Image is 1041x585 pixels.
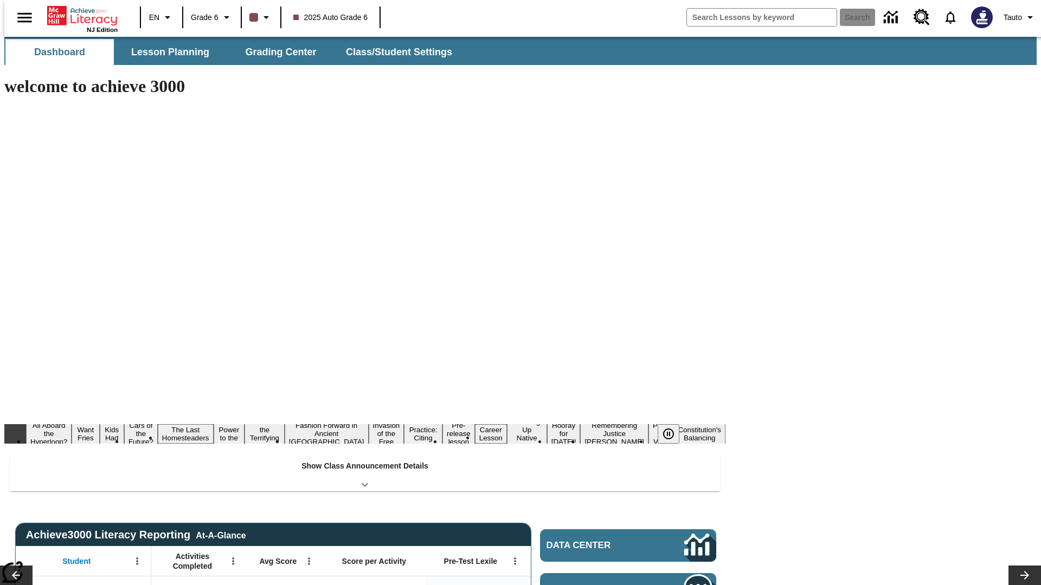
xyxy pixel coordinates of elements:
button: Slide 17 The Constitution's Balancing Act [673,416,725,452]
button: Language: EN, Select a language [144,8,179,27]
span: EN [149,12,159,23]
div: Home [47,4,118,33]
button: Slide 1 All Aboard the Hyperloop? [26,420,72,447]
button: Slide 12 Career Lesson [475,424,507,444]
button: Slide 15 Remembering Justice O'Connor [580,420,648,447]
span: Dashboard [34,46,85,58]
span: 2025 Auto Grade 6 [293,12,368,23]
button: Pause [658,424,679,444]
button: Slide 5 The Last Homesteaders [158,424,214,444]
button: Open Menu [225,553,241,569]
button: Profile/Settings [999,8,1041,27]
button: Slide 9 The Invasion of the Free CD [369,412,404,456]
input: search field [687,9,837,26]
button: Select a new avatar [965,3,999,31]
p: Show Class Announcement Details [301,460,428,472]
span: Tauto [1004,12,1022,23]
div: At-A-Glance [196,529,246,541]
button: Class color is dark brown. Change class color [245,8,277,27]
button: Slide 4 Cars of the Future? [124,420,158,447]
h1: welcome to achieve 3000 [4,76,725,96]
button: Lesson carousel, Next [1008,565,1041,585]
span: Pre-Test Lexile [444,556,498,566]
div: Pause [658,424,690,444]
span: NJ Edition [87,27,118,33]
span: Grading Center [245,46,316,58]
a: Resource Center, Will open in new tab [907,3,936,32]
button: Slide 6 Solar Power to the People [214,416,245,452]
button: Slide 10 Mixed Practice: Citing Evidence [404,416,442,452]
button: Open Menu [301,553,317,569]
button: Dashboard [5,39,114,65]
button: Slide 3 Dirty Jobs Kids Had To Do [100,408,124,460]
button: Slide 11 Pre-release lesson [442,420,475,447]
button: Slide 14 Hooray for Constitution Day! [547,420,581,447]
img: Avatar [971,6,993,28]
button: Open Menu [129,553,145,569]
button: Open Menu [507,553,523,569]
button: Slide 7 Attack of the Terrifying Tomatoes [245,416,285,452]
span: Activities Completed [157,551,228,571]
span: Data Center [547,540,648,551]
a: Data Center [540,529,716,562]
span: Achieve3000 Literacy Reporting [26,529,246,541]
button: Slide 16 Point of View [648,420,673,447]
div: SubNavbar [4,37,1037,65]
span: Lesson Planning [131,46,209,58]
button: Grading Center [227,39,335,65]
span: Class/Student Settings [346,46,452,58]
button: Slide 2 Do You Want Fries With That? [72,408,99,460]
button: Class/Student Settings [337,39,461,65]
button: Grade: Grade 6, Select a grade [187,8,237,27]
button: Slide 8 Fashion Forward in Ancient Rome [285,420,369,447]
div: SubNavbar [4,39,462,65]
span: Student [62,556,91,566]
div: Show Class Announcement Details [10,454,720,491]
button: Lesson Planning [116,39,224,65]
a: Notifications [936,3,965,31]
button: Open side menu [9,2,41,34]
a: Data Center [877,3,907,32]
button: Slide 13 Cooking Up Native Traditions [507,416,547,452]
span: Grade 6 [191,12,219,23]
a: Home [47,5,118,27]
span: Score per Activity [342,556,407,566]
span: Avg Score [259,556,297,566]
